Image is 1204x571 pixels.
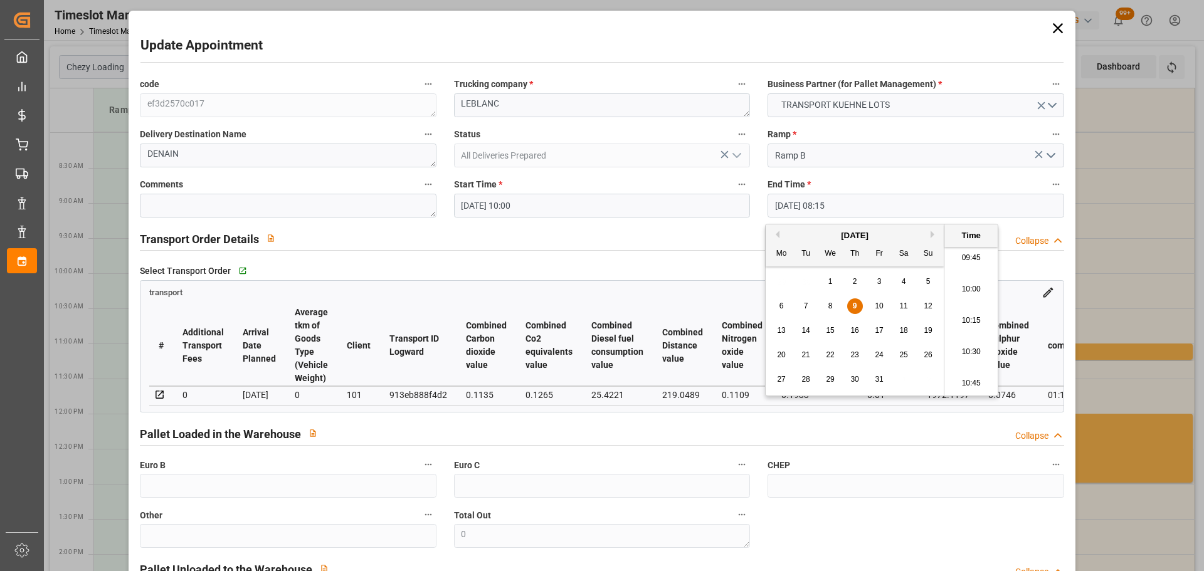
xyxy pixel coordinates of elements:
button: Previous Month [772,231,779,238]
span: transport [149,288,182,297]
span: Total Out [454,509,491,522]
div: 0.1135 [466,387,507,402]
button: Other [420,506,436,523]
span: 22 [826,350,834,359]
div: Choose Thursday, October 9th, 2025 [847,298,863,314]
span: Select Transport Order [140,265,231,278]
span: 14 [801,326,810,335]
span: 20 [777,350,785,359]
button: open menu [727,146,746,165]
div: Mo [774,246,789,262]
span: 12 [924,301,932,310]
div: We [823,246,838,262]
input: DD-MM-YYYY HH:MM [454,194,750,217]
div: Su [921,246,936,262]
span: End Time [768,178,811,191]
th: Combined Sulphur dioxide value [979,305,1038,386]
div: Choose Monday, October 13th, 2025 [774,323,789,338]
div: Choose Friday, October 10th, 2025 [872,298,887,314]
span: Euro C [454,459,480,472]
span: 7 [804,301,808,310]
div: Choose Monday, October 6th, 2025 [774,298,789,314]
span: 15 [826,326,834,335]
div: 0.0746 [988,387,1029,402]
th: Arrival Date Planned [233,305,285,386]
textarea: LEBLANC [454,93,750,117]
div: Choose Saturday, October 18th, 2025 [896,323,912,338]
span: 13 [777,326,785,335]
div: Choose Friday, October 3rd, 2025 [872,274,887,290]
div: 0 [295,387,328,402]
span: 24 [875,350,883,359]
button: Start Time * [734,176,750,192]
button: End Time * [1048,176,1064,192]
span: Other [140,509,162,522]
button: open menu [1040,146,1059,165]
span: 1 [828,277,833,286]
li: 10:15 [944,305,998,337]
span: 4 [902,277,906,286]
div: Time [948,229,995,242]
div: Choose Saturday, October 11th, 2025 [896,298,912,314]
textarea: DENAIN [140,144,436,167]
div: Sa [896,246,912,262]
input: Type to search/select [768,144,1064,167]
span: Start Time [454,178,502,191]
h2: Pallet Loaded in the Warehouse [140,426,301,443]
div: Choose Monday, October 27th, 2025 [774,372,789,387]
span: 3 [877,277,882,286]
div: Choose Tuesday, October 21st, 2025 [798,347,814,363]
th: Combined Distance value [653,305,712,386]
div: Choose Tuesday, October 7th, 2025 [798,298,814,314]
div: 219.0489 [662,387,703,402]
th: Combined Nitrogen oxide value [712,305,772,386]
span: 30 [850,375,858,384]
div: Choose Saturday, October 25th, 2025 [896,347,912,363]
div: [DATE] [766,229,944,242]
div: Choose Wednesday, October 22nd, 2025 [823,347,838,363]
button: View description [301,421,325,445]
div: Fr [872,246,887,262]
span: 5 [926,277,931,286]
button: CHEP [1048,456,1064,473]
span: code [140,78,159,91]
div: Choose Friday, October 31st, 2025 [872,372,887,387]
span: CHEP [768,459,790,472]
button: Euro C [734,456,750,473]
span: 25 [899,350,907,359]
div: Choose Thursday, October 2nd, 2025 [847,274,863,290]
span: 16 [850,326,858,335]
button: Trucking company * [734,76,750,92]
th: Additional Transport Fees [173,305,233,386]
button: Total Out [734,506,750,523]
span: 9 [853,301,857,310]
button: Next Month [931,231,938,238]
span: Business Partner (for Pallet Management) [768,78,942,91]
span: 31 [875,375,883,384]
button: Delivery Destination Name [420,126,436,142]
textarea: 0 [454,524,750,548]
button: open menu [768,93,1064,117]
div: Choose Saturday, October 4th, 2025 [896,274,912,290]
span: 28 [801,375,810,384]
div: Choose Wednesday, October 1st, 2025 [823,274,838,290]
span: 19 [924,326,932,335]
div: month 2025-10 [769,270,941,392]
span: 11 [899,301,907,310]
button: Euro B [420,456,436,473]
div: Choose Thursday, October 23rd, 2025 [847,347,863,363]
div: Choose Wednesday, October 15th, 2025 [823,323,838,338]
div: Choose Thursday, October 30th, 2025 [847,372,863,387]
span: 2 [853,277,857,286]
th: Average tkm of Goods Type (Vehicle Weight) [285,305,337,386]
span: Euro B [140,459,166,472]
span: 26 [924,350,932,359]
div: 0.1109 [722,387,763,402]
div: Th [847,246,863,262]
li: 09:45 [944,243,998,274]
span: Status [454,128,480,141]
textarea: ef3d2570c017 [140,93,436,117]
div: 913eb888f4d2 [389,387,447,402]
h2: Update Appointment [140,36,263,56]
th: Client [337,305,380,386]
